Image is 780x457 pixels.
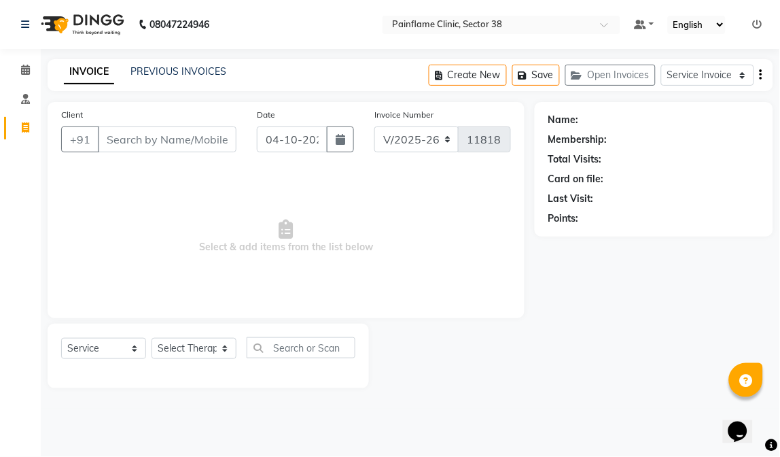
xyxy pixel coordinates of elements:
button: +91 [61,126,99,152]
button: Create New [429,65,507,86]
a: PREVIOUS INVOICES [130,65,226,78]
input: Search or Scan [247,337,355,358]
div: Last Visit: [548,192,594,206]
div: Membership: [548,133,607,147]
div: Card on file: [548,172,604,186]
label: Client [61,109,83,121]
label: Invoice Number [374,109,433,121]
iframe: chat widget [723,403,766,443]
div: Total Visits: [548,152,602,167]
img: logo [35,5,128,44]
div: Name: [548,113,579,127]
button: Save [512,65,560,86]
div: Points: [548,211,579,226]
b: 08047224946 [149,5,209,44]
a: INVOICE [64,60,114,84]
input: Search by Name/Mobile/Email/Code [98,126,236,152]
span: Select & add items from the list below [61,169,511,305]
label: Date [257,109,275,121]
button: Open Invoices [565,65,656,86]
